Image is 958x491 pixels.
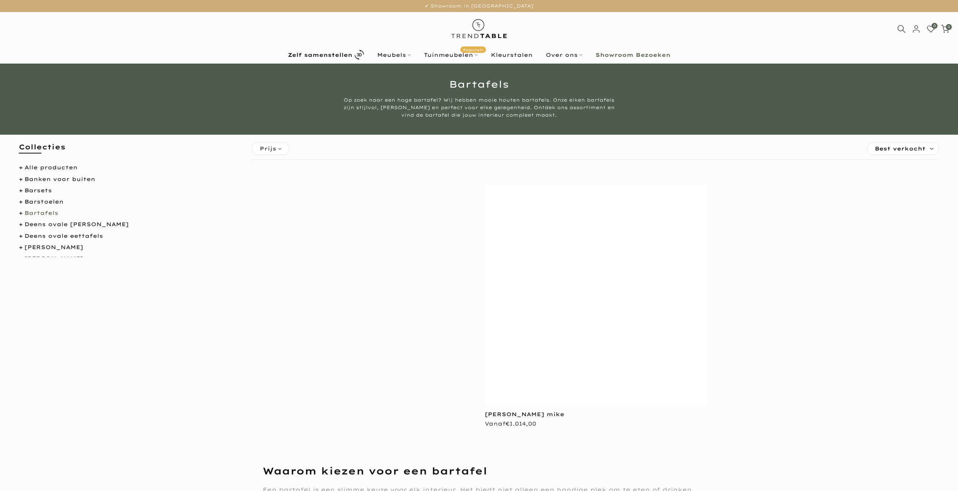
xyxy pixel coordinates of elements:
a: Meubels [370,50,417,59]
a: Kleurstalen [484,50,539,59]
label: Sorteren:Best verkocht [867,143,939,155]
a: Banken voor buiten [24,176,95,182]
span: 0 [946,24,952,30]
a: Deens ovale eettafels [24,233,103,239]
span: €1.014,00 [506,420,536,427]
p: ✔ Showroom in [GEOGRAPHIC_DATA] [9,2,949,10]
b: Zelf samenstellen [288,52,352,58]
span: Best verkocht [875,143,926,155]
img: trend-table [446,12,512,46]
a: Barstoelen [24,198,64,205]
a: 0 [941,25,949,33]
h1: Bartafels [259,79,699,89]
a: Deens ovale [PERSON_NAME] [24,221,129,228]
a: [PERSON_NAME] mike [485,411,564,418]
a: [PERSON_NAME] [24,255,83,262]
a: Over ons [539,50,589,59]
h2: Waarom kiezen voor een bartafel [263,464,696,478]
a: 0 [927,25,935,33]
div: Op zoek naar een hoge bartafel? Wij hebben mooie houten bartafels. Onze eiken bartafels zijn stij... [338,96,620,119]
span: 0 [932,23,937,29]
a: TuinmeubelenPopulair [417,50,484,59]
span: Vanaf [485,420,536,427]
a: Zelf samenstellen [281,48,370,61]
a: Barsets [24,187,52,194]
a: Alle producten [24,164,78,171]
a: [PERSON_NAME] [24,244,83,251]
span: Prijs [260,144,276,153]
span: Populair [460,46,486,53]
a: Bartafels [24,210,58,216]
a: Showroom Bezoeken [589,50,677,59]
b: Showroom Bezoeken [596,52,670,58]
h5: Collecties [19,142,241,159]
